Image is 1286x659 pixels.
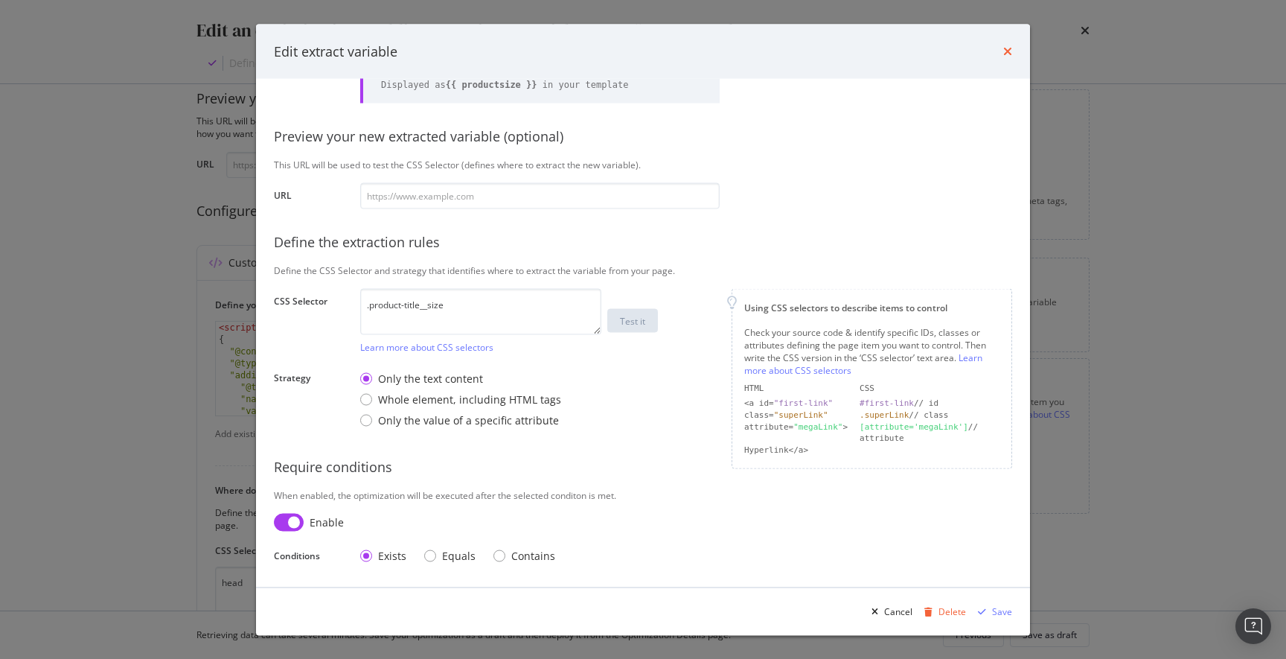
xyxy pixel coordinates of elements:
[256,24,1030,635] div: modal
[744,409,848,421] div: class=
[424,549,476,564] div: Equals
[446,79,537,89] b: {{ productsize }}
[274,549,348,565] label: Conditions
[992,605,1012,617] div: Save
[360,371,561,386] div: Only the text content
[274,232,1012,252] div: Define the extraction rules
[620,314,645,327] div: Test it
[274,42,397,61] div: Edit extract variable
[744,351,982,377] a: Learn more about CSS selectors
[744,444,848,456] div: Hyperlink</a>
[274,488,1012,501] div: When enabled, the optimization will be executed after the selected conditon is met.
[274,158,1012,171] div: This URL will be used to test the CSS Selector (defines where to extract the new variable).
[744,421,848,444] div: attribute= >
[884,605,912,617] div: Cancel
[360,340,493,353] a: Learn more about CSS selectors
[493,549,555,564] div: Contains
[744,301,999,313] div: Using CSS selectors to describe items to control
[860,421,968,431] div: [attribute='megaLink']
[360,549,406,564] div: Exists
[972,599,1012,623] button: Save
[774,398,833,408] div: "first-link"
[866,599,912,623] button: Cancel
[511,549,555,564] div: Contains
[860,409,999,421] div: // class
[442,549,476,564] div: Equals
[607,309,658,333] button: Test it
[274,127,1012,147] div: Preview your new extracted variable (optional)
[274,457,1012,477] div: Require conditions
[744,398,848,410] div: <a id=
[860,398,999,410] div: // id
[274,294,348,349] label: CSS Selector
[378,371,483,386] div: Only the text content
[378,549,406,564] div: Exists
[274,188,348,205] label: URL
[1003,42,1012,61] div: times
[360,182,720,208] input: https://www.example.com
[381,78,628,91] div: Displayed as in your template
[360,392,561,407] div: Whole element, including HTML tags
[378,392,561,407] div: Whole element, including HTML tags
[860,398,914,408] div: #first-link
[938,605,966,617] div: Delete
[918,599,966,623] button: Delete
[774,410,828,419] div: "superLink"
[360,288,601,334] textarea: .product-title__size
[744,325,999,377] div: Check your source code & identify specific IDs, classes or attributes defining the page item you ...
[274,264,1012,276] div: Define the CSS Selector and strategy that identifies where to extract the variable from your page.
[744,383,848,395] div: HTML
[1235,608,1271,644] div: Open Intercom Messenger
[378,413,559,427] div: Only the value of a specific attribute
[860,410,909,419] div: .superLink
[860,383,999,395] div: CSS
[310,515,344,529] div: Enable
[860,421,999,444] div: // attribute
[360,413,561,427] div: Only the value of a specific attribute
[793,421,842,431] div: "megaLink"
[274,371,348,430] label: Strategy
